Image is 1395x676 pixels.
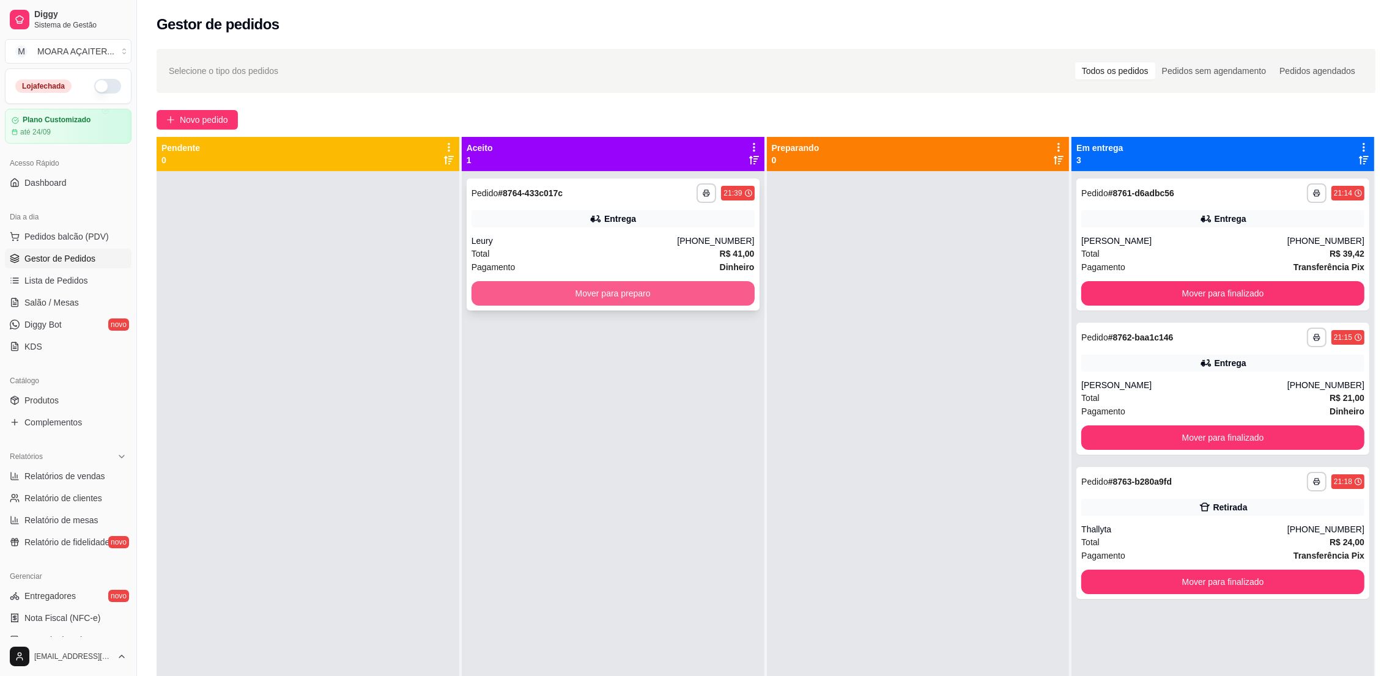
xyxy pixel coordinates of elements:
div: Gerenciar [5,567,131,586]
strong: R$ 41,00 [720,249,755,259]
strong: # 8763-b280a9fd [1108,477,1172,487]
div: Entrega [1215,357,1246,369]
a: Plano Customizadoaté 24/09 [5,109,131,144]
a: Controle de caixa [5,630,131,650]
strong: R$ 24,00 [1330,537,1364,547]
span: Novo pedido [180,113,228,127]
span: Diggy Bot [24,318,62,331]
p: Em entrega [1076,142,1123,154]
span: Complementos [24,416,82,428]
a: KDS [5,337,131,356]
div: Entrega [604,213,636,225]
a: Diggy Botnovo [5,315,131,334]
div: [PHONE_NUMBER] [1287,523,1364,535]
p: Pendente [161,142,200,154]
span: M [15,45,28,57]
div: Pedidos agendados [1273,62,1362,79]
div: 21:14 [1334,188,1352,198]
div: Catálogo [5,371,131,391]
strong: # 8764-433c017c [498,188,563,198]
span: Total [1081,247,1100,260]
strong: # 8761-d6adbc56 [1108,188,1174,198]
button: Select a team [5,39,131,64]
span: Diggy [34,9,127,20]
button: Pedidos balcão (PDV) [5,227,131,246]
a: Complementos [5,413,131,432]
span: Relatórios de vendas [24,470,105,482]
button: Alterar Status [94,79,121,94]
a: Lista de Pedidos [5,271,131,290]
button: [EMAIL_ADDRESS][DOMAIN_NAME] [5,642,131,671]
span: Lista de Pedidos [24,274,88,287]
a: Relatório de fidelidadenovo [5,532,131,552]
button: Mover para preparo [472,281,755,306]
span: Pedido [472,188,498,198]
a: Gestor de Pedidos [5,249,131,268]
p: 0 [772,154,820,166]
a: Entregadoresnovo [5,586,131,606]
div: MOARA AÇAITER ... [37,45,114,57]
span: Relatório de mesas [24,514,98,526]
button: Mover para finalizado [1081,281,1364,306]
p: 0 [161,154,200,166]
span: Total [1081,535,1100,549]
div: [PHONE_NUMBER] [1287,235,1364,247]
span: Total [472,247,490,260]
span: Controle de caixa [24,634,91,646]
button: Mover para finalizado [1081,425,1364,450]
div: 21:15 [1334,332,1352,342]
article: Plano Customizado [23,116,91,125]
a: Produtos [5,391,131,410]
div: Thallyta [1081,523,1287,535]
p: Preparando [772,142,820,154]
span: Pedido [1081,477,1108,487]
div: Loja fechada [15,79,72,93]
span: Total [1081,391,1100,405]
p: Aceito [467,142,493,154]
div: [PERSON_NAME] [1081,379,1287,391]
span: Relatórios [10,452,43,461]
h2: Gestor de pedidos [157,15,279,34]
span: plus [166,116,175,124]
span: [EMAIL_ADDRESS][DOMAIN_NAME] [34,652,112,661]
div: [PERSON_NAME] [1081,235,1287,247]
div: [PHONE_NUMBER] [677,235,754,247]
span: Sistema de Gestão [34,20,127,30]
span: Pagamento [1081,549,1125,562]
strong: R$ 39,42 [1330,249,1364,259]
a: Relatório de clientes [5,488,131,508]
strong: R$ 21,00 [1330,393,1364,403]
div: 21:39 [723,188,742,198]
p: 1 [467,154,493,166]
p: 3 [1076,154,1123,166]
a: Relatórios de vendas [5,466,131,486]
a: Relatório de mesas [5,510,131,530]
span: Pagamento [472,260,516,274]
strong: Transferência Pix [1293,262,1364,272]
article: até 24/09 [20,127,51,137]
div: Pedidos sem agendamento [1155,62,1273,79]
div: Dia a dia [5,207,131,227]
div: [PHONE_NUMBER] [1287,379,1364,391]
span: Produtos [24,394,59,406]
div: Retirada [1213,501,1248,513]
span: Relatório de clientes [24,492,102,504]
span: KDS [24,340,42,353]
a: Dashboard [5,173,131,193]
span: Pedido [1081,188,1108,198]
div: Acesso Rápido [5,153,131,173]
div: 21:18 [1334,477,1352,487]
div: Entrega [1215,213,1246,225]
span: Pagamento [1081,405,1125,418]
a: DiggySistema de Gestão [5,5,131,34]
strong: Dinheiro [1330,406,1364,416]
span: Pedidos balcão (PDV) [24,230,109,243]
span: Pagamento [1081,260,1125,274]
strong: Transferência Pix [1293,551,1364,560]
strong: Dinheiro [720,262,755,272]
div: Todos os pedidos [1075,62,1155,79]
span: Nota Fiscal (NFC-e) [24,612,100,624]
button: Novo pedido [157,110,238,130]
span: Salão / Mesas [24,296,79,309]
span: Dashboard [24,177,67,189]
